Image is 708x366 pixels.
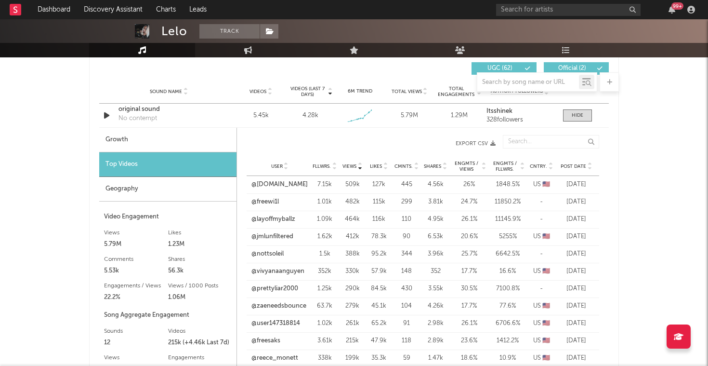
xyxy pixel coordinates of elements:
[99,152,236,177] div: Top Videos
[423,180,447,190] div: 4.56k
[558,319,594,328] div: [DATE]
[423,197,447,207] div: 3.81k
[486,108,553,115] a: Itsshinek
[394,336,419,346] div: 118
[104,280,168,292] div: Engagements / Views
[529,180,553,190] div: US
[168,239,232,250] div: 1.23M
[313,180,337,190] div: 7.15k
[558,215,594,224] div: [DATE]
[251,284,298,294] a: @prettyliar2000
[550,66,594,71] span: Official ( 2 )
[452,301,486,311] div: 17.7 %
[423,284,447,294] div: 3.55k
[313,249,337,259] div: 1.5k
[104,265,168,277] div: 5.53k
[424,163,441,169] span: Shares
[558,336,594,346] div: [DATE]
[99,128,236,152] div: Growth
[529,319,553,328] div: US
[530,163,547,169] span: Cntry.
[168,325,232,337] div: Videos
[368,301,390,311] div: 45.1k
[558,249,594,259] div: [DATE]
[104,239,168,250] div: 5.79M
[271,163,283,169] span: User
[313,215,337,224] div: 1.09k
[491,301,524,311] div: 77.6 %
[238,111,283,121] div: 5.45k
[423,319,447,328] div: 2.98k
[168,254,232,265] div: Shares
[104,292,168,303] div: 22.2%
[486,108,512,114] strong: Itsshinek
[503,135,599,149] input: Search...
[368,197,390,207] div: 115k
[558,267,594,276] div: [DATE]
[452,319,486,328] div: 26.1 %
[394,267,419,276] div: 148
[491,249,524,259] div: 6642.5 %
[423,249,447,259] div: 3.96k
[491,232,524,242] div: 5255 %
[561,163,586,169] span: Post Date
[486,117,553,123] div: 328 followers
[529,232,553,242] div: US
[542,181,550,188] span: 🇺🇸
[368,249,390,259] div: 95.2k
[452,249,486,259] div: 25.7 %
[558,197,594,207] div: [DATE]
[256,141,496,147] button: Export CSV
[168,352,232,364] div: Engagements
[368,284,390,294] div: 84.5k
[104,337,168,349] div: 12
[394,249,419,259] div: 344
[394,284,419,294] div: 430
[341,353,363,363] div: 199k
[423,336,447,346] div: 2.89k
[491,284,524,294] div: 7100.8 %
[452,161,480,172] span: Engmts / Views
[529,215,553,224] div: -
[370,163,382,169] span: Likes
[394,215,419,224] div: 110
[251,336,280,346] a: @freesaks
[529,249,553,259] div: -
[542,233,550,240] span: 🇺🇸
[341,267,363,276] div: 330k
[542,355,550,361] span: 🇺🇸
[313,301,337,311] div: 63.7k
[387,111,432,121] div: 5.79M
[341,284,363,294] div: 290k
[437,111,482,121] div: 1.29M
[313,232,337,242] div: 1.62k
[342,163,356,169] span: Views
[168,265,232,277] div: 56.3k
[542,320,550,326] span: 🇺🇸
[251,249,284,259] a: @nottsoleil
[313,267,337,276] div: 352k
[251,215,295,224] a: @layoffmyballz
[529,301,553,311] div: US
[341,319,363,328] div: 261k
[368,180,390,190] div: 127k
[251,267,304,276] a: @vivyanaanguyen
[394,319,419,328] div: 91
[452,353,486,363] div: 18.6 %
[394,232,419,242] div: 90
[452,232,486,242] div: 20.6 %
[168,280,232,292] div: Views / 1000 Posts
[313,197,337,207] div: 1.01k
[491,197,524,207] div: 11850.2 %
[251,353,298,363] a: @reece_monett
[341,249,363,259] div: 388k
[452,215,486,224] div: 26.1 %
[368,232,390,242] div: 78.3k
[478,66,522,71] span: UGC ( 62 )
[99,177,236,202] div: Geography
[251,301,306,311] a: @zaeneedsbounce
[542,303,550,309] span: 🇺🇸
[341,336,363,346] div: 215k
[104,227,168,239] div: Views
[472,62,537,75] button: UGC(62)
